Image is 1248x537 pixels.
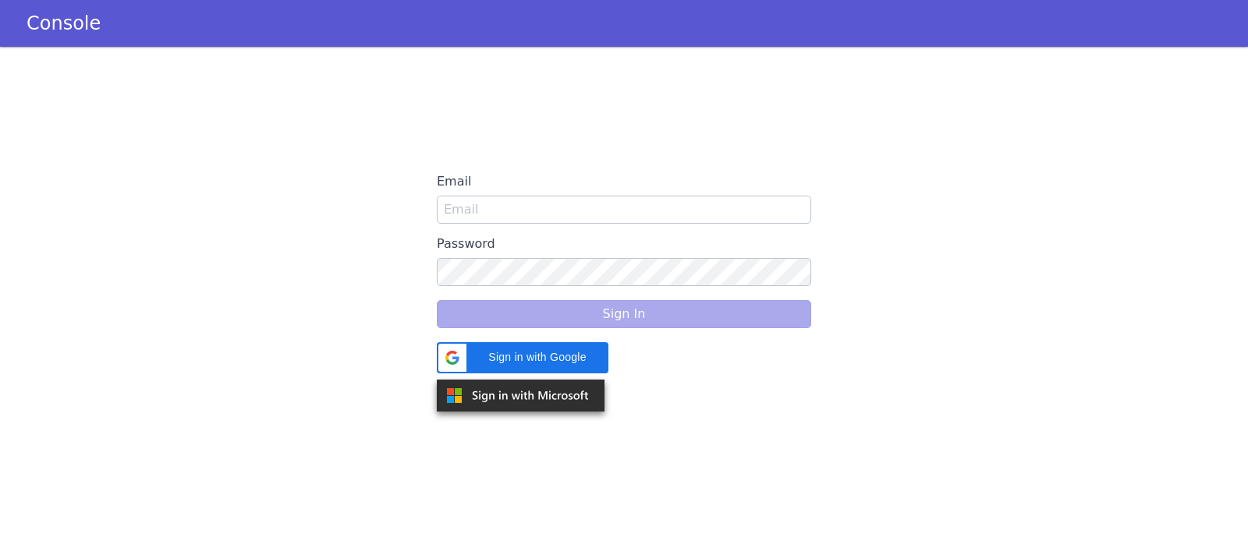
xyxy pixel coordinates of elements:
img: azure.svg [437,380,604,412]
a: Console [8,12,119,34]
label: Email [437,168,811,196]
label: Password [437,230,811,258]
input: Email [437,196,811,224]
span: Sign in with Google [476,349,599,366]
div: Sign in with Google [437,342,608,373]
